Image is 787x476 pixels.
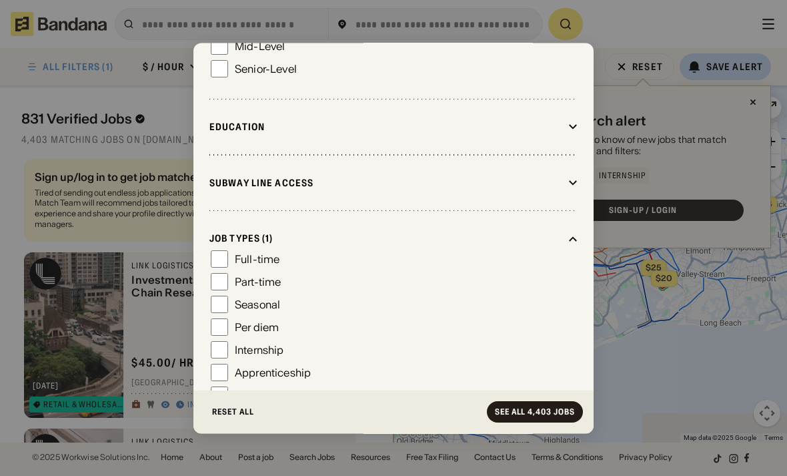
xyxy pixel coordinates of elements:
[235,344,284,355] div: Internship
[209,233,563,245] div: Job Types (1)
[235,254,279,264] div: Full-time
[235,299,280,310] div: Seasonal
[209,177,563,189] div: Subway Line Access
[235,276,281,287] div: Part-time
[235,41,285,51] div: Mid-Level
[235,63,297,74] div: Senior-Level
[212,408,254,416] div: Reset All
[235,322,279,332] div: Per diem
[209,122,563,134] div: Education
[495,408,575,416] div: See all 4,403 jobs
[235,367,311,378] div: Apprenticeship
